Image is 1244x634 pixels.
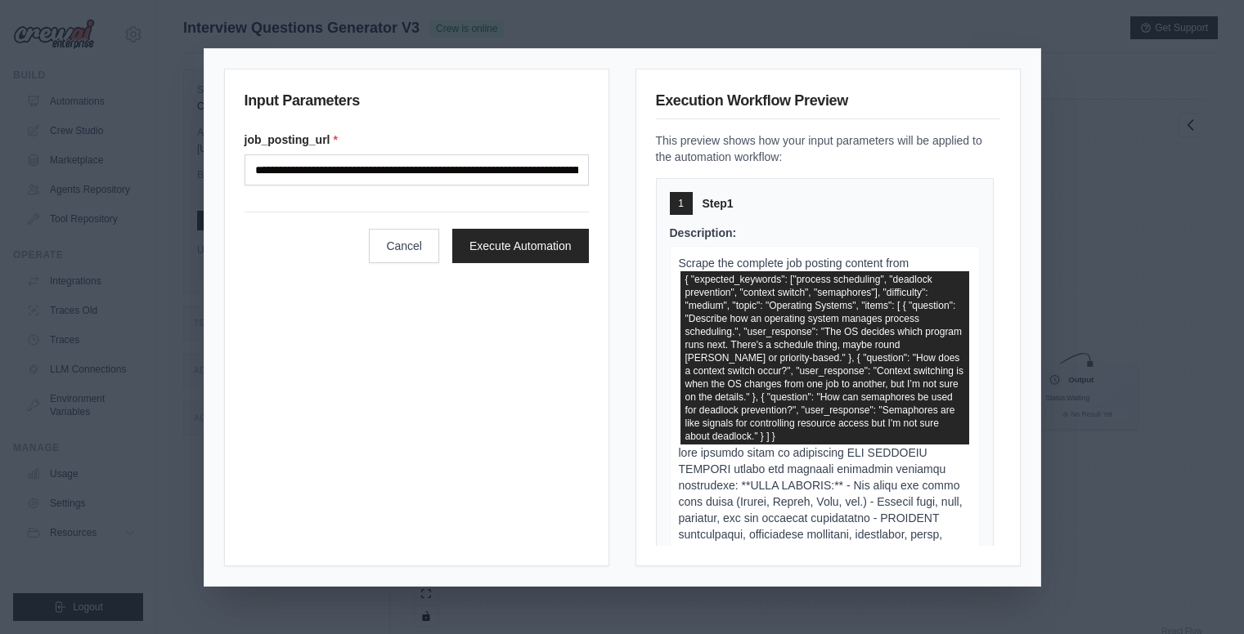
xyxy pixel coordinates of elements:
[656,89,1000,119] h3: Execution Workflow Preview
[245,89,589,118] h3: Input Parameters
[670,226,737,239] span: Description:
[1162,556,1244,634] iframe: Chat Widget
[680,271,969,444] span: job_posting_url
[245,132,589,148] label: job_posting_url
[452,229,589,263] button: Execute Automation
[678,197,684,210] span: 1
[369,229,439,263] button: Cancel
[679,257,909,270] span: Scrape the complete job posting content from
[656,132,1000,165] p: This preview shows how your input parameters will be applied to the automation workflow:
[703,195,734,212] span: Step 1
